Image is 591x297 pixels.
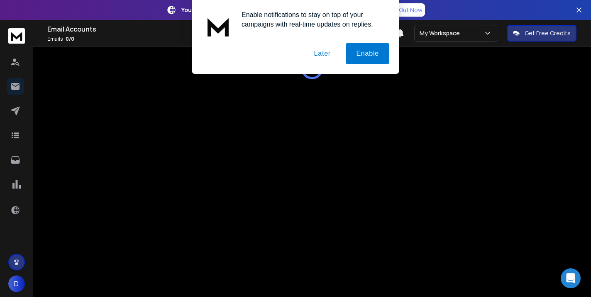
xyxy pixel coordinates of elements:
[303,43,341,64] button: Later
[346,43,389,64] button: Enable
[8,275,25,292] button: D
[561,268,581,288] div: Open Intercom Messenger
[202,10,235,43] img: notification icon
[235,10,389,29] div: Enable notifications to stay on top of your campaigns with real-time updates on replies.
